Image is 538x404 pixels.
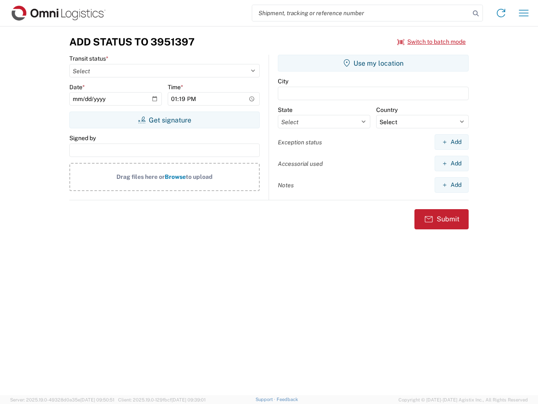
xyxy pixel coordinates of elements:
[278,77,288,85] label: City
[69,112,260,128] button: Get signature
[277,397,298,402] a: Feedback
[278,160,323,167] label: Accessorial used
[168,83,183,91] label: Time
[414,209,469,229] button: Submit
[171,397,206,402] span: [DATE] 09:39:01
[278,106,293,114] label: State
[116,173,165,180] span: Drag files here or
[435,177,469,193] button: Add
[165,173,186,180] span: Browse
[118,397,206,402] span: Client: 2025.19.0-129fbcf
[376,106,398,114] label: Country
[69,83,85,91] label: Date
[69,55,108,62] label: Transit status
[435,156,469,171] button: Add
[256,397,277,402] a: Support
[278,138,322,146] label: Exception status
[186,173,213,180] span: to upload
[435,134,469,150] button: Add
[69,36,195,48] h3: Add Status to 3951397
[278,55,469,72] button: Use my location
[398,396,528,404] span: Copyright © [DATE]-[DATE] Agistix Inc., All Rights Reserved
[10,397,114,402] span: Server: 2025.19.0-49328d0a35e
[397,35,466,49] button: Switch to batch mode
[278,181,294,189] label: Notes
[80,397,114,402] span: [DATE] 09:50:51
[252,5,470,21] input: Shipment, tracking or reference number
[69,134,96,142] label: Signed by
